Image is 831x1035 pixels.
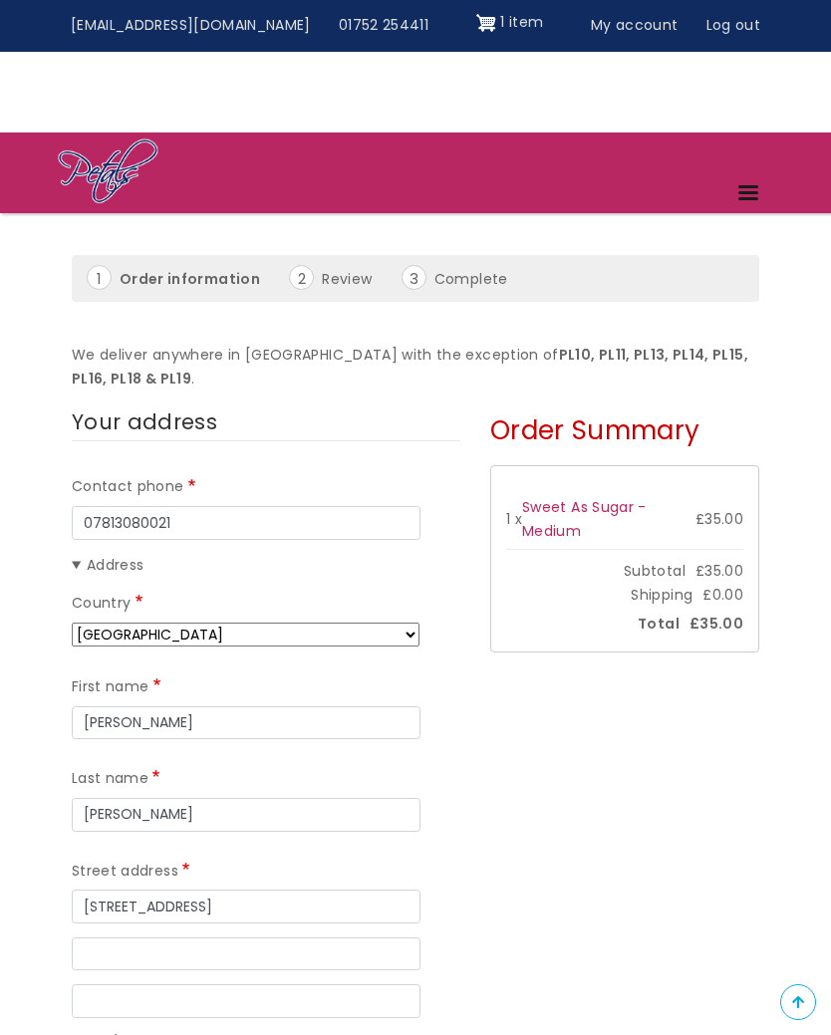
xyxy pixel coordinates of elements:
[522,497,647,541] a: Sweet As Sugar - Medium
[57,7,325,45] a: [EMAIL_ADDRESS][DOMAIN_NAME]
[325,7,442,45] a: 01752 254411
[72,345,748,388] strong: PL10, PL11, PL13, PL14, PL15, PL16, PL18 & PL19
[72,344,759,391] p: We deliver anywhere in [GEOGRAPHIC_DATA] with the exception of .
[289,265,397,292] li: Review
[490,404,759,462] h3: Order Summary
[577,7,692,45] a: My account
[614,560,695,584] span: Subtotal
[72,860,193,884] label: Street address
[57,137,159,207] img: Home
[72,554,460,578] summary: Address
[72,675,164,699] label: First name
[87,265,285,292] li: Order information
[402,265,533,292] li: Complete
[692,7,774,45] a: Log out
[621,584,702,608] span: Shipping
[690,613,743,637] span: £35.00
[628,613,690,637] span: Total
[695,560,743,584] span: £35.00
[506,491,522,549] td: 1 x
[702,584,743,608] span: £0.00
[500,12,543,32] span: 1 item
[72,475,199,499] label: Contact phone
[476,7,543,39] a: Shopping cart 1 item
[695,491,743,549] td: £35.00
[476,7,496,39] img: Shopping cart
[72,407,217,436] span: Your address
[72,767,164,791] label: Last name
[72,592,146,616] label: Country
